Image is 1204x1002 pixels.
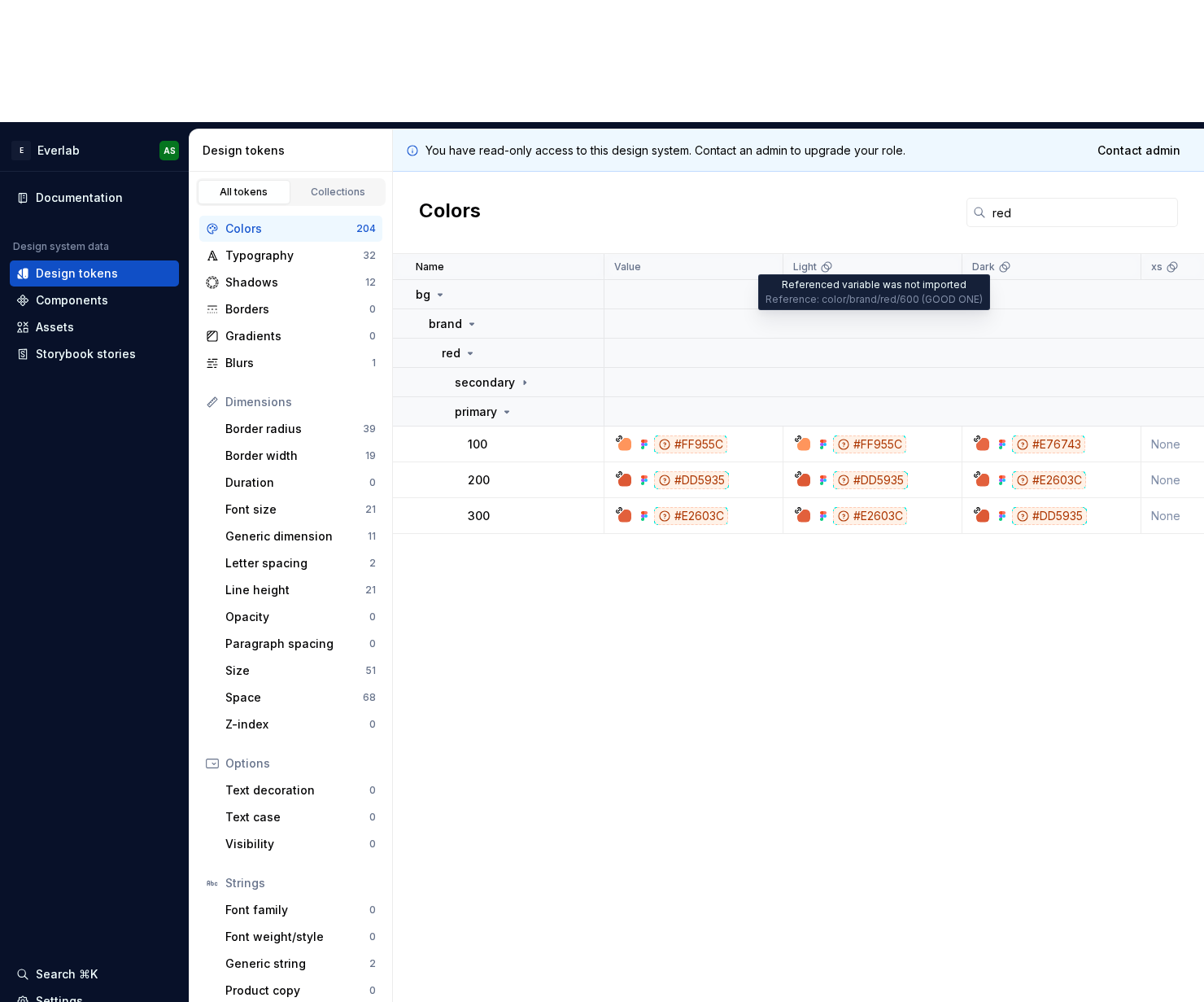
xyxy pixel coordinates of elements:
[219,577,382,603] a: Line height21
[758,274,990,310] div: Referenced variable was not imported
[219,711,382,737] a: Z-index0
[468,508,490,524] p: 300
[225,221,356,237] div: Colors
[369,303,376,316] div: 0
[766,293,983,306] div: Reference: color/brand/red/600 (GOOD ONE)
[219,897,382,923] a: Font family0
[225,902,369,918] div: Font family
[10,341,179,367] a: Storybook stories
[365,449,376,462] div: 19
[365,276,376,289] div: 12
[654,507,728,525] div: #E2603C
[369,838,376,851] div: 0
[468,472,490,488] p: 200
[986,198,1178,227] input: Search in tokens...
[36,265,118,282] div: Design tokens
[225,301,369,317] div: Borders
[10,260,179,287] a: Design tokens
[199,296,382,322] a: Borders0
[363,249,376,262] div: 32
[369,957,376,970] div: 2
[369,330,376,343] div: 0
[1012,507,1087,525] div: #DD5935
[225,716,369,733] div: Z-index
[225,929,369,945] div: Font weight/style
[219,443,382,469] a: Border width19
[10,287,179,313] a: Components
[11,141,31,160] div: E
[225,582,365,598] div: Line height
[833,435,906,453] div: #FF955C
[833,507,907,525] div: #E2603C
[425,142,905,159] p: You have read-only access to this design system. Contact an admin to upgrade your role.
[219,416,382,442] a: Border radius39
[36,966,98,982] div: Search ⌘K
[225,421,363,437] div: Border radius
[369,811,376,824] div: 0
[654,435,727,453] div: #FF955C
[225,782,369,799] div: Text decoration
[219,777,382,803] a: Text decoration0
[455,404,497,420] p: primary
[36,319,74,335] div: Assets
[416,260,444,273] p: Name
[199,243,382,269] a: Typography32
[455,374,515,391] p: secondary
[365,584,376,597] div: 21
[219,685,382,711] a: Space68
[225,982,369,999] div: Product copy
[614,260,641,273] p: Value
[1012,471,1086,489] div: #E2603C
[416,287,430,303] p: bg
[225,394,376,410] div: Dimensions
[199,216,382,242] a: Colors204
[369,930,376,943] div: 0
[225,609,369,625] div: Opacity
[654,471,729,489] div: #DD5935
[219,523,382,549] a: Generic dimension11
[368,530,376,543] div: 11
[365,503,376,516] div: 21
[442,345,460,361] p: red
[219,924,382,950] a: Font weight/style0
[972,260,995,273] p: Dark
[369,637,376,650] div: 0
[225,836,369,852] div: Visibility
[219,631,382,657] a: Paragraph spacing0
[36,292,108,308] div: Components
[369,610,376,624] div: 0
[219,470,382,496] a: Duration0
[793,260,817,273] p: Light
[225,475,369,491] div: Duration
[225,274,365,291] div: Shadows
[199,350,382,376] a: Blurs1
[13,240,109,253] div: Design system data
[225,663,365,679] div: Size
[37,142,80,159] div: Everlab
[1151,260,1163,273] p: xs
[225,689,363,706] div: Space
[203,142,386,159] div: Design tokens
[219,951,382,977] a: Generic string2
[225,875,376,891] div: Strings
[1012,435,1085,453] div: #E76743
[164,144,176,157] div: AS
[1097,142,1180,159] span: Contact admin
[225,636,369,652] div: Paragraph spacing
[429,316,462,332] p: brand
[833,471,908,489] div: #DD5935
[225,755,376,772] div: Options
[363,422,376,435] div: 39
[10,961,179,987] button: Search ⌘K
[363,691,376,704] div: 68
[1087,136,1191,165] a: Contact admin
[225,956,369,972] div: Generic string
[3,133,185,168] button: EEverlabAS
[225,328,369,344] div: Gradients
[203,186,285,199] div: All tokens
[36,190,123,206] div: Documentation
[225,501,365,518] div: Font size
[219,804,382,830] a: Text case0
[369,557,376,570] div: 2
[419,198,481,227] h2: Colors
